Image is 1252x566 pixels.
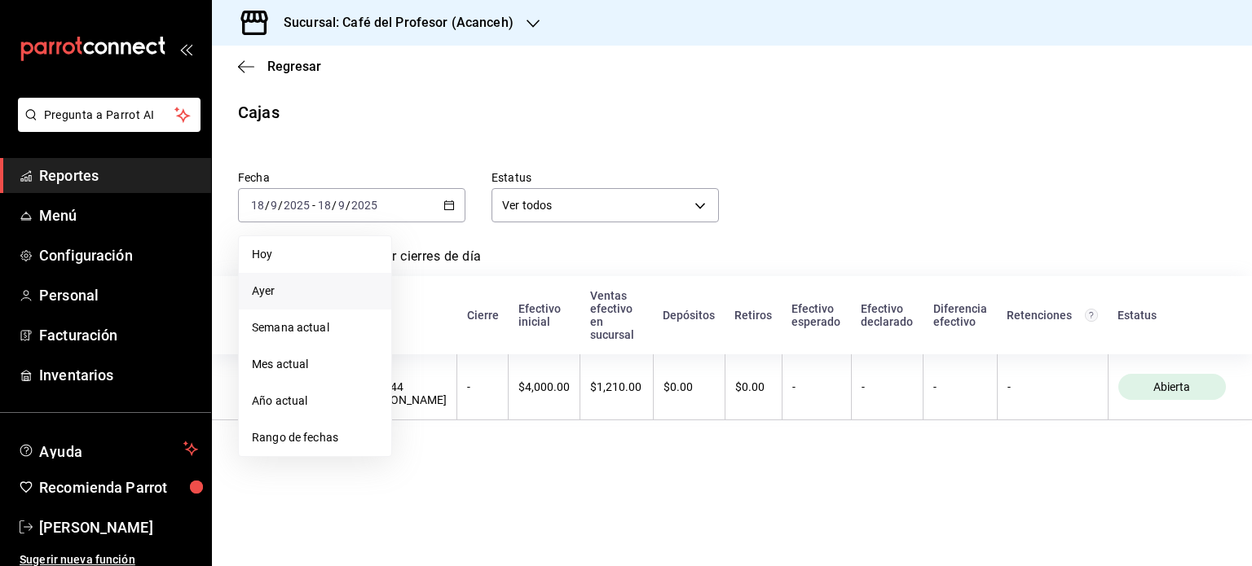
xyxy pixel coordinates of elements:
[39,284,198,306] span: Personal
[252,429,378,446] span: Rango de fechas
[1118,309,1226,322] div: Estatus
[518,302,571,328] div: Efectivo inicial
[252,246,378,263] span: Hoy
[39,204,198,226] span: Menú
[18,98,201,132] button: Pregunta a Parrot AI
[283,199,311,212] input: ----
[359,367,447,406] div: [DATE] 06:38:44 [PERSON_NAME]
[346,199,350,212] span: /
[590,380,642,393] div: $1,210.00
[39,364,198,386] span: Inventarios
[792,380,841,393] div: -
[39,324,198,346] span: Facturación
[278,199,283,212] span: /
[337,199,346,212] input: --
[492,172,719,183] label: Estatus
[39,244,198,266] span: Configuración
[359,309,447,322] div: Inicio
[250,199,265,212] input: --
[1147,380,1197,393] span: Abierta
[271,13,514,33] h3: Sucursal: Café del Profesor (Acanceh)
[590,289,643,341] div: Ventas efectivo en sucursal
[252,319,378,336] span: Semana actual
[11,118,201,135] a: Pregunta a Parrot AI
[238,172,465,183] label: Fecha
[492,188,719,222] div: Ver todos
[270,199,278,212] input: --
[791,302,841,328] div: Efectivo esperado
[467,309,499,322] div: Cierre
[862,380,914,393] div: -
[252,356,378,373] span: Mes actual
[1085,309,1098,322] svg: Total de retenciones de propinas registradas
[267,59,321,74] span: Regresar
[39,165,198,186] span: Reportes
[663,380,715,393] div: $0.00
[252,393,378,410] span: Año actual
[467,380,498,393] div: -
[39,439,177,459] span: Ayuda
[179,42,192,55] button: open_drawer_menu
[861,302,914,328] div: Efectivo declarado
[265,199,270,212] span: /
[933,302,988,328] div: Diferencia efectivo
[1007,380,1098,393] div: -
[312,199,315,212] span: -
[317,199,332,212] input: --
[238,100,280,125] div: Cajas
[350,199,378,212] input: ----
[663,309,715,322] div: Depósitos
[933,380,987,393] div: -
[377,248,481,276] a: Ver cierres de día
[252,283,378,300] span: Ayer
[518,380,570,393] div: $4,000.00
[332,199,337,212] span: /
[39,516,198,538] span: [PERSON_NAME]
[1007,309,1098,322] div: Retenciones
[39,476,198,498] span: Recomienda Parrot
[238,59,321,74] button: Regresar
[44,107,175,124] span: Pregunta a Parrot AI
[734,309,772,322] div: Retiros
[735,380,772,393] div: $0.00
